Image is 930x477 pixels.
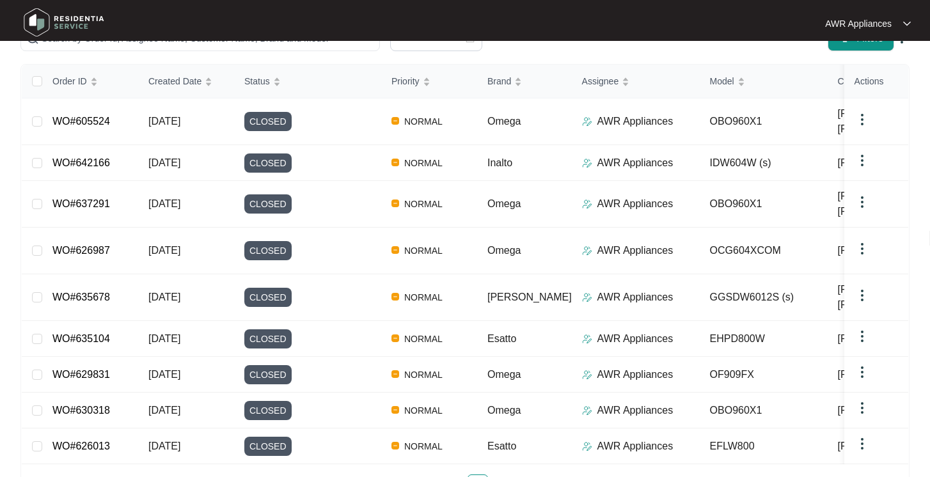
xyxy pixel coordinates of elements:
th: Brand [477,65,572,98]
img: Assigner Icon [582,199,592,209]
p: AWR Appliances [597,243,674,258]
th: Assignee [572,65,700,98]
span: Model [710,74,734,88]
span: NORMAL [399,331,448,347]
span: Brand [487,74,511,88]
span: [DATE] [148,157,180,168]
span: CLOSED [244,365,292,384]
span: Created Date [148,74,201,88]
span: [PERSON_NAME] [838,439,922,454]
td: GGSDW6012S (s) [700,274,828,321]
span: Status [244,74,270,88]
img: dropdown arrow [855,112,870,127]
a: WO#629831 [52,369,110,380]
th: Actions [844,65,908,98]
span: Omega [487,405,521,416]
span: [DATE] [148,405,180,416]
img: dropdown arrow [903,20,911,27]
th: Status [234,65,381,98]
span: Inalto [487,157,512,168]
span: CLOSED [244,112,292,131]
td: EFLW800 [700,428,828,464]
span: [DATE] [148,116,180,127]
span: NORMAL [399,290,448,305]
span: [PERSON_NAME] [838,403,922,418]
p: AWR Appliances [597,439,674,454]
img: Vercel Logo [391,246,399,254]
img: Vercel Logo [391,293,399,301]
img: Assigner Icon [582,116,592,127]
img: dropdown arrow [855,241,870,256]
span: [DATE] [148,245,180,256]
img: Assigner Icon [582,441,592,451]
span: [PERSON_NAME] [838,331,922,347]
span: NORMAL [399,196,448,212]
span: [PERSON_NAME] [487,292,572,302]
span: Omega [487,369,521,380]
a: WO#635678 [52,292,110,302]
p: AWR Appliances [597,114,674,129]
p: AWR Appliances [825,17,892,30]
span: Customer Name [838,74,903,88]
img: Assigner Icon [582,292,592,302]
span: Esatto [487,333,516,344]
img: Assigner Icon [582,334,592,344]
td: IDW604W (s) [700,145,828,181]
span: Order ID [52,74,87,88]
span: NORMAL [399,243,448,258]
span: Assignee [582,74,619,88]
span: [DATE] [148,292,180,302]
img: Vercel Logo [391,442,399,450]
img: dropdown arrow [855,364,870,380]
span: [DATE] [148,441,180,451]
a: WO#626987 [52,245,110,256]
p: AWR Appliances [597,331,674,347]
span: CLOSED [244,288,292,307]
img: Vercel Logo [391,334,399,342]
img: Vercel Logo [391,370,399,378]
img: Vercel Logo [391,117,399,125]
img: Assigner Icon [582,246,592,256]
span: [DATE] [148,333,180,344]
img: Vercel Logo [391,406,399,414]
img: dropdown arrow [855,436,870,451]
span: Esatto [487,441,516,451]
img: Assigner Icon [582,370,592,380]
a: WO#605524 [52,116,110,127]
span: Omega [487,116,521,127]
img: Vercel Logo [391,199,399,207]
img: dropdown arrow [855,329,870,344]
img: Vercel Logo [391,159,399,166]
th: Created Date [138,65,234,98]
td: EHPD800W [700,321,828,357]
p: AWR Appliances [597,196,674,212]
a: WO#642166 [52,157,110,168]
p: AWR Appliances [597,367,674,382]
span: NORMAL [399,403,448,418]
img: dropdown arrow [855,400,870,416]
td: OF909FX [700,357,828,393]
span: Omega [487,245,521,256]
img: Assigner Icon [582,158,592,168]
span: NORMAL [399,367,448,382]
span: Omega [487,198,521,209]
img: dropdown arrow [855,288,870,303]
th: Order ID [42,65,138,98]
p: AWR Appliances [597,155,674,171]
span: CLOSED [244,153,292,173]
span: [PERSON_NAME] [838,367,922,382]
td: OBO960X1 [700,181,828,228]
td: OBO960X1 [700,98,828,145]
img: residentia service logo [19,3,109,42]
span: [PERSON_NAME] [838,155,922,171]
th: Priority [381,65,477,98]
img: Assigner Icon [582,405,592,416]
a: WO#635104 [52,333,110,344]
span: CLOSED [244,329,292,348]
td: OBO960X1 [700,393,828,428]
th: Model [700,65,828,98]
td: OCG604XCOM [700,228,828,274]
span: [PERSON_NAME] [838,243,922,258]
img: dropdown arrow [855,153,870,168]
span: NORMAL [399,114,448,129]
